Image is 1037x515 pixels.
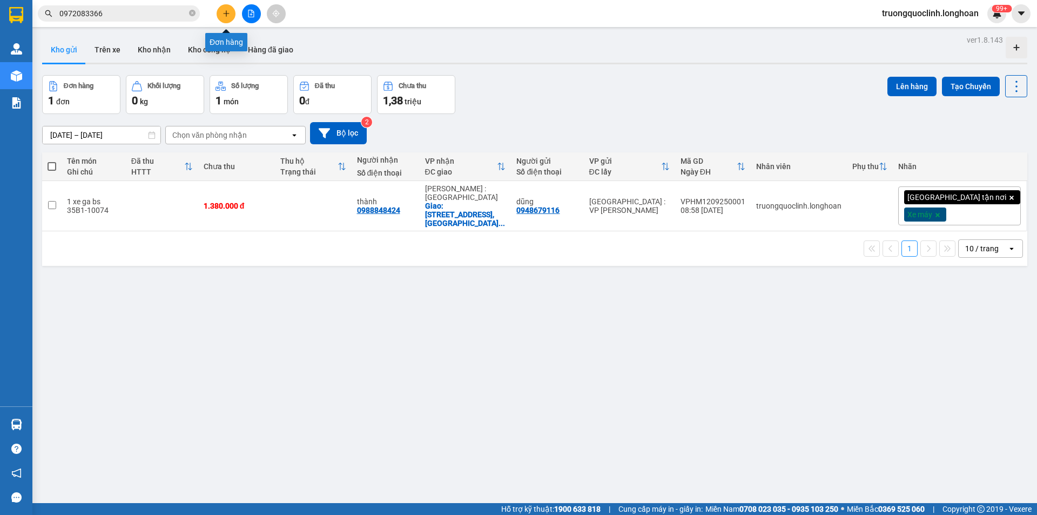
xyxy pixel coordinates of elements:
span: triệu [405,97,421,106]
div: Ngày ĐH [681,168,737,176]
button: aim [267,4,286,23]
img: logo-vxr [9,7,23,23]
span: [GEOGRAPHIC_DATA] tận nơi [907,192,1006,202]
button: 1 [901,240,918,257]
input: Tìm tên, số ĐT hoặc mã đơn [59,8,187,19]
sup: 282 [992,5,1012,12]
div: 08:58 [DATE] [681,206,745,215]
button: plus [217,4,235,23]
button: Đã thu0đ [293,75,372,114]
span: 1 [216,94,221,107]
th: Toggle SortBy [420,152,511,181]
div: Trạng thái [280,168,338,176]
span: 0 [132,94,138,107]
button: Khối lượng0kg [126,75,204,114]
div: Tên món [67,157,120,165]
span: message [11,492,22,503]
sup: 2 [361,117,372,128]
span: truongquoclinh.longhoan [873,6,987,20]
div: [GEOGRAPHIC_DATA] : VP [PERSON_NAME] [589,197,670,215]
div: Phụ thu [852,162,879,171]
span: món [224,97,239,106]
span: ⚪️ [841,507,844,511]
div: Ghi chú [67,168,120,176]
span: Hỗ trợ kỹ thuật: [501,503,601,515]
button: caret-down [1012,4,1031,23]
div: 0988848424 [357,206,400,215]
span: đơn [56,97,70,106]
button: Chưa thu1,38 triệu [377,75,455,114]
span: file-add [247,10,255,17]
div: truongquoclinh.longhoan [756,202,841,210]
span: [PHONE_NUMBER] - [DOMAIN_NAME] [39,42,194,83]
div: Nhãn [898,162,1021,171]
div: Số lượng [231,82,259,90]
div: Chưa thu [399,82,426,90]
div: ĐC giao [425,168,497,176]
strong: BIÊN NHẬN VẬN CHUYỂN BẢO AN EXPRESS [14,16,217,28]
div: Đã thu [315,82,335,90]
strong: (Công Ty TNHH Chuyển Phát Nhanh Bảo An - MST: 0109597835) [11,30,220,38]
div: dũng [516,197,578,206]
div: Giao: 83 đường hồ hòa,khu phố 1,p tân triều,tp biên hòa,đồng nai [425,202,506,228]
div: ĐC lấy [589,168,661,176]
div: 0948679116 [516,206,560,215]
div: [PERSON_NAME] : [GEOGRAPHIC_DATA] [425,184,506,202]
th: Toggle SortBy [584,152,675,181]
div: Khối lượng [147,82,180,90]
span: copyright [977,505,985,513]
span: close-circle [189,10,196,16]
img: solution-icon [11,97,22,109]
span: plus [223,10,230,17]
span: Xe máy [907,210,932,219]
span: | [609,503,610,515]
button: Kho gửi [42,37,86,63]
button: file-add [242,4,261,23]
span: | [933,503,934,515]
span: kg [140,97,148,106]
svg: open [290,131,299,139]
div: 1.380.000 đ [204,202,270,210]
img: icon-new-feature [992,9,1002,18]
div: 10 / trang [965,243,999,254]
button: Bộ lọc [310,122,367,144]
div: VP nhận [425,157,497,165]
div: Đã thu [131,157,184,165]
div: Số điện thoại [516,168,578,176]
div: thành [357,197,414,206]
span: Cung cấp máy in - giấy in: [618,503,703,515]
th: Toggle SortBy [847,152,893,181]
div: Đơn hàng [64,82,93,90]
span: close-circle [189,9,196,19]
strong: 0708 023 035 - 0935 103 250 [739,505,838,513]
button: Tạo Chuyến [942,77,1000,96]
span: 1 [48,94,54,107]
span: caret-down [1016,9,1026,18]
div: VPHM1209250001 [681,197,745,206]
img: warehouse-icon [11,43,22,55]
span: notification [11,468,22,478]
strong: 1900 633 818 [554,505,601,513]
th: Toggle SortBy [275,152,352,181]
button: Kho công nợ [179,37,239,63]
span: ... [499,219,505,228]
div: Số điện thoại [357,169,414,177]
span: search [45,10,52,17]
div: ver 1.8.143 [967,34,1003,46]
strong: 0369 525 060 [878,505,925,513]
th: Toggle SortBy [126,152,198,181]
div: Người nhận [357,156,414,164]
span: 1,38 [383,94,403,107]
span: đ [305,97,309,106]
button: Hàng đã giao [239,37,302,63]
div: Chưa thu [204,162,270,171]
div: Thu hộ [280,157,338,165]
div: 1 xe ga bs 35B1-10074 [67,197,120,215]
button: Đơn hàng1đơn [42,75,120,114]
div: HTTT [131,168,184,176]
span: 0 [299,94,305,107]
div: Nhân viên [756,162,841,171]
span: Miền Nam [705,503,838,515]
span: question-circle [11,444,22,454]
svg: open [1007,244,1016,253]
